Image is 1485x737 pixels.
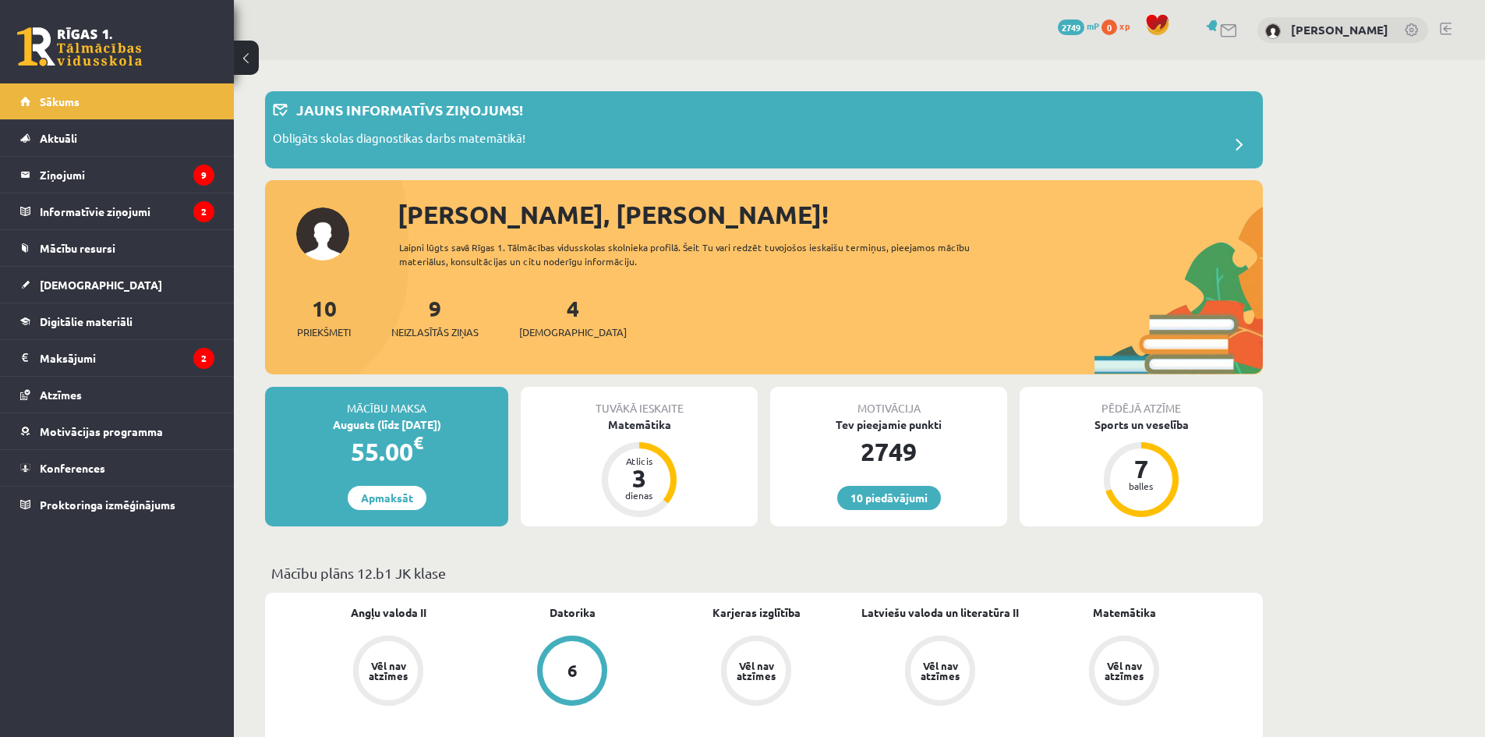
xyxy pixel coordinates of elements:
span: Priekšmeti [297,324,351,340]
span: Aktuāli [40,131,77,145]
div: Vēl nav atzīmes [1102,661,1146,681]
span: mP [1087,19,1099,32]
a: 9Neizlasītās ziņas [391,294,479,340]
a: Proktoringa izmēģinājums [20,487,214,523]
a: 2749 mP [1058,19,1099,32]
a: [DEMOGRAPHIC_DATA] [20,267,214,303]
p: Mācību plāns 12.b1 JK klase [271,562,1257,583]
span: 0 [1101,19,1117,35]
div: Tev pieejamie punkti [770,416,1007,433]
a: 6 [480,636,664,709]
span: € [413,431,423,454]
a: Vēl nav atzīmes [664,636,848,709]
span: Digitālie materiāli [40,314,133,328]
span: xp [1119,19,1130,32]
a: 4[DEMOGRAPHIC_DATA] [519,294,627,340]
a: Aktuāli [20,120,214,156]
a: Rīgas 1. Tālmācības vidusskola [17,27,142,66]
a: Ziņojumi9 [20,157,214,193]
div: 55.00 [265,433,508,470]
a: Informatīvie ziņojumi2 [20,193,214,229]
a: Apmaksāt [348,486,426,510]
a: Maksājumi2 [20,340,214,376]
div: Motivācija [770,387,1007,416]
a: Atzīmes [20,377,214,413]
div: Sports un veselība [1020,416,1263,433]
a: Karjeras izglītība [712,604,801,621]
div: 6 [567,662,578,679]
i: 2 [193,201,214,222]
span: [DEMOGRAPHIC_DATA] [40,278,162,292]
div: 7 [1118,456,1165,481]
span: [DEMOGRAPHIC_DATA] [519,324,627,340]
div: balles [1118,481,1165,491]
span: Proktoringa izmēģinājums [40,498,175,512]
div: Vēl nav atzīmes [918,661,962,681]
i: 2 [193,348,214,369]
a: Datorika [550,604,596,621]
a: 10 piedāvājumi [837,486,941,510]
span: Konferences [40,461,105,475]
a: Matemātika [1093,604,1156,621]
img: Džellija Audere [1265,23,1281,39]
span: Motivācijas programma [40,424,163,438]
a: Jauns informatīvs ziņojums! Obligāts skolas diagnostikas darbs matemātikā! [273,99,1255,161]
a: Vēl nav atzīmes [296,636,480,709]
span: Sākums [40,94,80,108]
div: 2749 [770,433,1007,470]
a: Sports un veselība 7 balles [1020,416,1263,519]
a: Sākums [20,83,214,119]
div: Augusts (līdz [DATE]) [265,416,508,433]
a: Latviešu valoda un literatūra II [861,604,1019,621]
span: Atzīmes [40,388,82,402]
a: 0 xp [1101,19,1137,32]
div: Matemātika [521,416,758,433]
div: Mācību maksa [265,387,508,416]
i: 9 [193,165,214,186]
a: Mācību resursi [20,230,214,266]
span: 2749 [1058,19,1084,35]
a: Konferences [20,450,214,486]
p: Jauns informatīvs ziņojums! [296,99,523,120]
div: dienas [616,491,663,500]
legend: Ziņojumi [40,157,214,193]
div: [PERSON_NAME], [PERSON_NAME]! [398,196,1263,233]
a: Vēl nav atzīmes [1032,636,1216,709]
a: Digitālie materiāli [20,303,214,339]
legend: Maksājumi [40,340,214,376]
div: Atlicis [616,456,663,466]
div: Pēdējā atzīme [1020,387,1263,416]
span: Mācību resursi [40,241,115,255]
a: Matemātika Atlicis 3 dienas [521,416,758,519]
span: Neizlasītās ziņas [391,324,479,340]
div: 3 [616,466,663,491]
div: Tuvākā ieskaite [521,387,758,416]
p: Obligāts skolas diagnostikas darbs matemātikā! [273,129,525,151]
a: 10Priekšmeti [297,294,351,340]
a: Vēl nav atzīmes [848,636,1032,709]
legend: Informatīvie ziņojumi [40,193,214,229]
div: Vēl nav atzīmes [734,661,778,681]
a: Motivācijas programma [20,413,214,449]
a: Angļu valoda II [351,604,426,621]
div: Vēl nav atzīmes [366,661,410,681]
a: [PERSON_NAME] [1291,22,1388,37]
div: Laipni lūgts savā Rīgas 1. Tālmācības vidusskolas skolnieka profilā. Šeit Tu vari redzēt tuvojošo... [399,240,998,268]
